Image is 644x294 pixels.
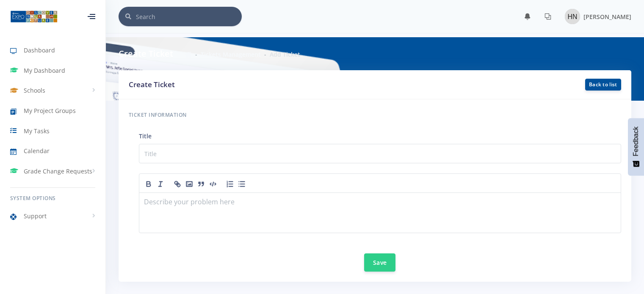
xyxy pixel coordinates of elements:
span: Dashboard [24,46,55,55]
span: Calendar [24,146,50,155]
h6: Create Ticket [119,47,173,60]
span: [PERSON_NAME] [583,13,631,21]
span: Feedback [632,126,640,156]
img: Image placeholder [565,9,580,24]
a: Image placeholder [PERSON_NAME] [558,7,631,26]
button: Feedback - Show survey [628,118,644,176]
label: Title [139,132,152,140]
a: Tickets Management [201,50,261,58]
input: Title [139,144,621,163]
span: My Project Groups [24,106,76,115]
span: My Tasks [24,126,50,135]
a: Back to list [585,79,621,91]
button: Save [364,253,395,272]
span: Support [24,212,47,220]
h3: Create Ticket [129,79,453,90]
span: My Dashboard [24,66,65,75]
nav: breadcrumb [185,50,300,59]
span: Schools [24,86,45,95]
li: Add Ticket [261,50,300,59]
input: Search [136,7,242,26]
img: ... [10,10,58,23]
h6: Ticket information [129,110,621,121]
h6: System Options [10,195,95,202]
span: Grade Change Requests [24,167,92,176]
